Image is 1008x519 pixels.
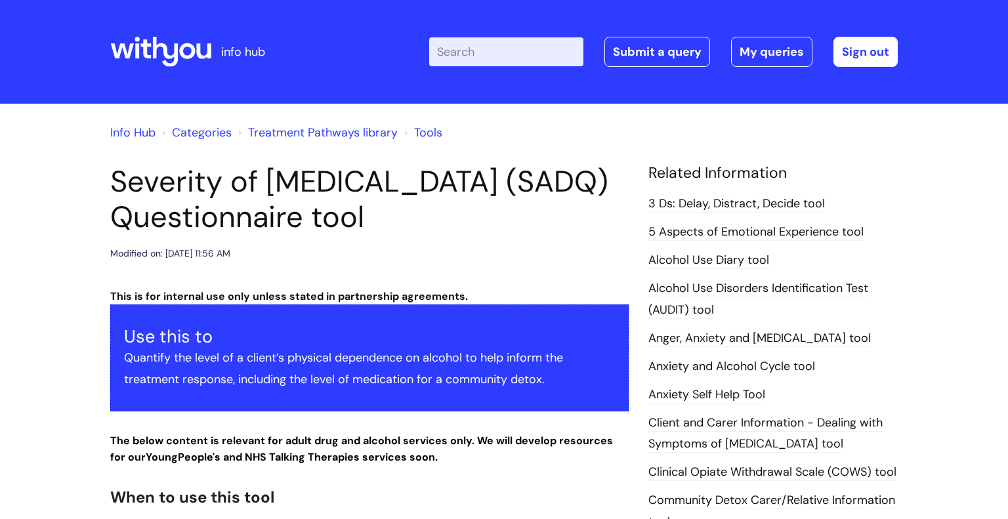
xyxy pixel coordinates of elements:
[648,386,765,404] a: Anxiety Self Help Tool
[648,164,898,182] h4: Related Information
[648,252,769,269] a: Alcohol Use Diary tool
[146,450,223,464] strong: Young
[178,450,220,464] strong: People's
[110,125,156,140] a: Info Hub
[429,37,583,66] input: Search
[124,326,615,347] h3: Use this to
[731,37,812,67] a: My queries
[429,37,898,67] div: | -
[221,41,265,62] p: info hub
[648,280,868,318] a: Alcohol Use Disorders Identification Test (AUDIT) tool
[648,358,815,375] a: Anxiety and Alcohol Cycle tool
[248,125,398,140] a: Treatment Pathways library
[604,37,710,67] a: Submit a query
[648,224,864,241] a: 5 Aspects of Emotional Experience tool
[648,196,825,213] a: 3 Ds: Delay, Distract, Decide tool
[110,289,468,303] span: This is for internal use only unless stated in partnership agreements.
[401,122,442,143] li: Tools
[414,125,442,140] a: Tools
[648,415,883,453] a: Client and Carer Information - Dealing with Symptoms of [MEDICAL_DATA] tool
[110,434,613,464] strong: The below content is relevant for adult drug and alcohol services only. We will develop resources...
[833,37,898,67] a: Sign out
[110,164,629,235] h1: Severity of [MEDICAL_DATA] (SADQ) Questionnaire tool
[110,487,274,507] span: When to use this tool
[172,125,232,140] a: Categories
[235,122,398,143] li: Treatment Pathways library
[124,347,615,390] p: Quantify the level of a client’s physical dependence on alcohol to help inform the treatment resp...
[648,464,896,481] a: Clinical Opiate Withdrawal Scale (COWS) tool
[648,330,871,347] a: Anger, Anxiety and [MEDICAL_DATA] tool
[159,122,232,143] li: Solution home
[110,245,230,262] div: Modified on: [DATE] 11:56 AM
